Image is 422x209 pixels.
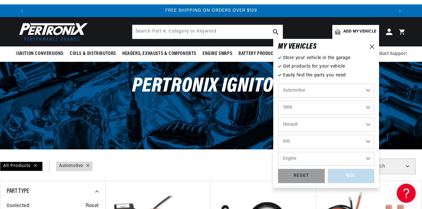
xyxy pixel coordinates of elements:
[67,46,119,61] summary: Coils & Distributors
[122,51,196,57] span: Headers, Exhausts & Components
[394,4,406,17] button: Translation missing: en.sections.announcements.next_announcement
[343,29,376,35] span: Add my vehicle
[278,84,374,98] select: Ride Type
[278,72,374,79] p: Easily find the parts you need
[16,4,28,17] button: Translation missing: en.sections.announcements.previous_announcement
[278,152,374,166] select: Engine
[7,188,29,194] span: Part Type
[278,169,325,183] div: RESET
[235,46,281,61] summary: Battery Products
[278,135,374,149] select: Model
[28,7,394,14] div: 3 of 3
[132,76,290,97] span: PerTronix Ignitor®
[16,51,63,57] span: Ignition Conversions
[278,55,374,62] p: Store your vehicle in the garage
[70,51,116,57] span: Coils & Distributors
[372,51,407,57] span: Product Support
[28,7,394,14] div: Announcement
[278,118,374,132] select: Make
[278,101,374,115] select: Year
[278,63,374,70] p: Get products for your vehicle
[165,8,257,13] span: FREE SHIPPING ON ORDERS OVER $109
[202,51,232,57] span: Engine Swaps
[372,46,410,62] summary: Product Support
[332,25,379,39] a: Add my vehicle
[269,25,283,39] button: search button
[59,163,83,170] a: Automotive
[199,46,235,61] summary: Engine Swaps
[119,46,199,61] summary: Headers, Exhausts & Components
[132,25,283,39] input: Search Part #, Category or Keyword
[16,21,88,43] img: Pertronix
[278,44,317,50] h6: MY VEHICLE S
[238,51,278,57] span: Battery Products
[16,46,67,61] summary: Ignition Conversions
